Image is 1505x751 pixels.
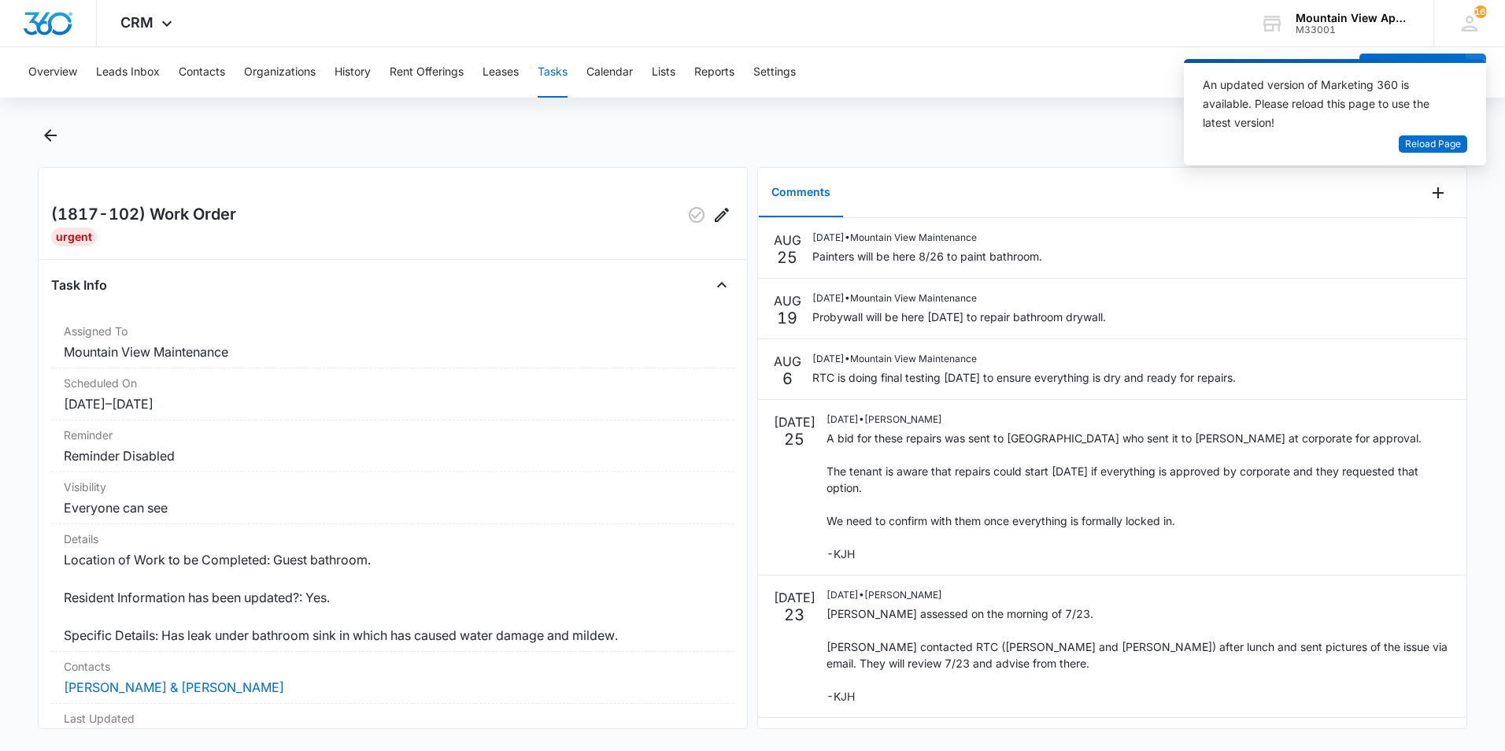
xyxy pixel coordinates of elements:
p: 25 [784,431,804,447]
h4: Task Info [51,276,107,294]
p: 19 [777,310,797,326]
div: ReminderReminder Disabled [51,420,734,472]
span: CRM [120,14,153,31]
button: Edit [709,202,734,228]
dt: Details [64,531,722,547]
dt: Reminder [64,427,722,443]
p: RTC is doing final testing [DATE] to ensure everything is dry and ready for repairs. [812,369,1236,386]
button: Tasks [538,47,568,98]
div: notifications count [1474,6,1487,18]
dt: Last Updated [64,710,722,727]
div: Urgent [51,228,97,246]
dd: Mountain View Maintenance [64,342,722,361]
div: Assigned ToMountain View Maintenance [51,316,734,368]
p: [PERSON_NAME] assessed on the morning of 7/23. [PERSON_NAME] contacted RTC ([PERSON_NAME] and [PE... [826,605,1451,705]
div: An updated version of Marketing 360 is available. Please reload this page to use the latest version! [1203,76,1448,132]
div: Scheduled On[DATE]–[DATE] [51,368,734,420]
button: Rent Offerings [390,47,464,98]
div: Contacts[PERSON_NAME] & [PERSON_NAME] [51,652,734,704]
button: History [335,47,371,98]
button: Settings [753,47,796,98]
button: Leads Inbox [96,47,160,98]
button: Comments [759,168,843,217]
h2: (1817-102) Work Order [51,202,236,228]
button: Organizations [244,47,316,98]
div: account name [1296,12,1411,24]
span: Reload Page [1405,137,1461,152]
button: Add Comment [1425,180,1451,205]
p: [DATE] • [PERSON_NAME] [826,412,1451,427]
button: Lists [652,47,675,98]
p: AUG [774,291,801,310]
p: AUG [774,231,801,250]
button: Add Contact [1359,54,1466,91]
button: Contacts [179,47,225,98]
p: [DATE] • Mountain View Maintenance [812,352,1236,366]
button: Back [38,123,62,148]
p: [DATE] [774,588,815,607]
dd: [DATE] – [DATE] [64,394,722,413]
p: [DATE] • Mountain View Maintenance [812,231,1042,245]
p: [DATE] • Mountain View Maintenance [812,291,1106,305]
p: AUG [774,352,801,371]
dt: Contacts [64,658,722,675]
button: Reports [694,47,734,98]
div: DetailsLocation of Work to be Completed: Guest bathroom. Resident Information has been updated?: ... [51,524,734,652]
button: Close [709,272,734,298]
button: Calendar [586,47,633,98]
dd: Reminder Disabled [64,446,722,465]
div: account id [1296,24,1411,35]
button: Leases [483,47,519,98]
p: Probywall will be here [DATE] to repair bathroom drywall. [812,309,1106,325]
a: [PERSON_NAME] & [PERSON_NAME] [64,679,284,695]
p: [DATE] • [PERSON_NAME] [826,588,1451,602]
dd: Everyone can see [64,498,722,517]
p: [DATE] [774,412,815,431]
p: 6 [782,371,793,387]
p: Painters will be here 8/26 to paint bathroom. [812,248,1042,265]
p: 23 [784,607,804,623]
span: 165 [1474,6,1487,18]
dt: Scheduled On [64,375,722,391]
div: VisibilityEveryone can see [51,472,734,524]
dt: Assigned To [64,323,722,339]
p: 25 [777,250,797,265]
button: Reload Page [1399,135,1467,154]
button: Overview [28,47,77,98]
dd: Location of Work to be Completed: Guest bathroom. Resident Information has been updated?: Yes. Sp... [64,550,722,645]
p: A bid for these repairs was sent to [GEOGRAPHIC_DATA] who sent it to [PERSON_NAME] at corporate f... [826,430,1451,562]
dt: Visibility [64,479,722,495]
